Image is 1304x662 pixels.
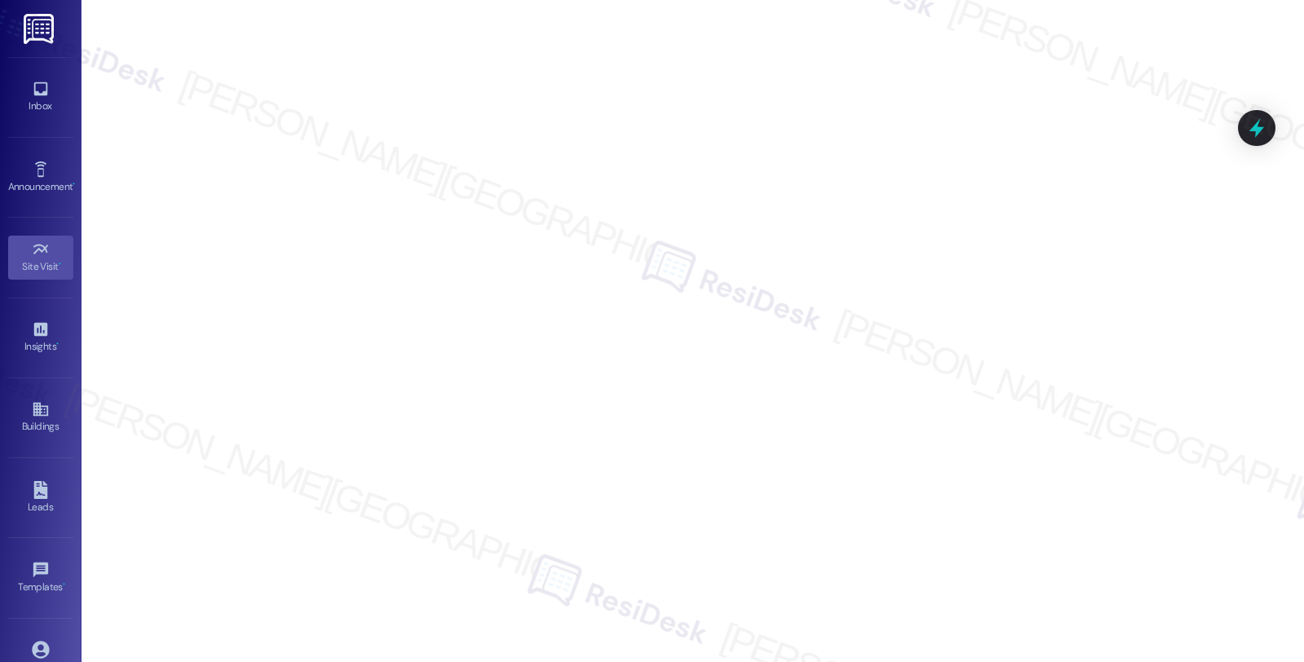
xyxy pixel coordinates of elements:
[8,476,73,520] a: Leads
[73,179,75,190] span: •
[8,316,73,360] a: Insights •
[8,236,73,280] a: Site Visit •
[8,395,73,439] a: Buildings
[24,14,57,44] img: ResiDesk Logo
[56,338,59,350] span: •
[8,75,73,119] a: Inbox
[59,258,61,270] span: •
[8,556,73,600] a: Templates •
[63,579,65,590] span: •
